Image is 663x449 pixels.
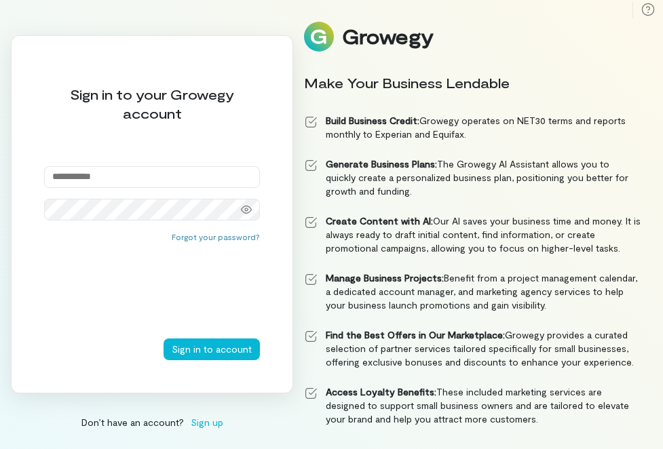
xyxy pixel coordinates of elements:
strong: Access Loyalty Benefits: [326,386,436,397]
strong: Build Business Credit: [326,115,419,126]
li: Benefit from a project management calendar, a dedicated account manager, and marketing agency ser... [304,271,641,312]
div: Make Your Business Lendable [304,73,641,92]
li: Growegy provides a curated selection of partner services tailored specifically for small business... [304,328,641,369]
strong: Create Content with AI: [326,215,433,227]
img: npw-badge-icon-locked.svg [215,203,226,214]
div: Sign in to your Growegy account [44,85,260,123]
button: Forgot your password? [172,231,260,242]
strong: Find the Best Offers in Our Marketplace: [326,329,505,340]
img: Logo [304,22,334,52]
li: Growegy operates on NET30 terms and reports monthly to Experian and Equifax. [304,114,641,141]
strong: Generate Business Plans: [326,158,437,170]
li: Our AI saves your business time and money. It is always ready to draft initial content, find info... [304,214,641,255]
button: Sign in to account [164,338,260,360]
div: Don’t have an account? [11,415,293,429]
li: The Growegy AI Assistant allows you to quickly create a personalized business plan, positioning y... [304,157,641,198]
strong: Manage Business Projects: [326,272,444,284]
li: These included marketing services are designed to support small business owners and are tailored ... [304,385,641,426]
img: npw-badge-icon-locked.svg [242,171,253,182]
span: Sign up [191,415,223,429]
div: Growegy [342,25,433,48]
